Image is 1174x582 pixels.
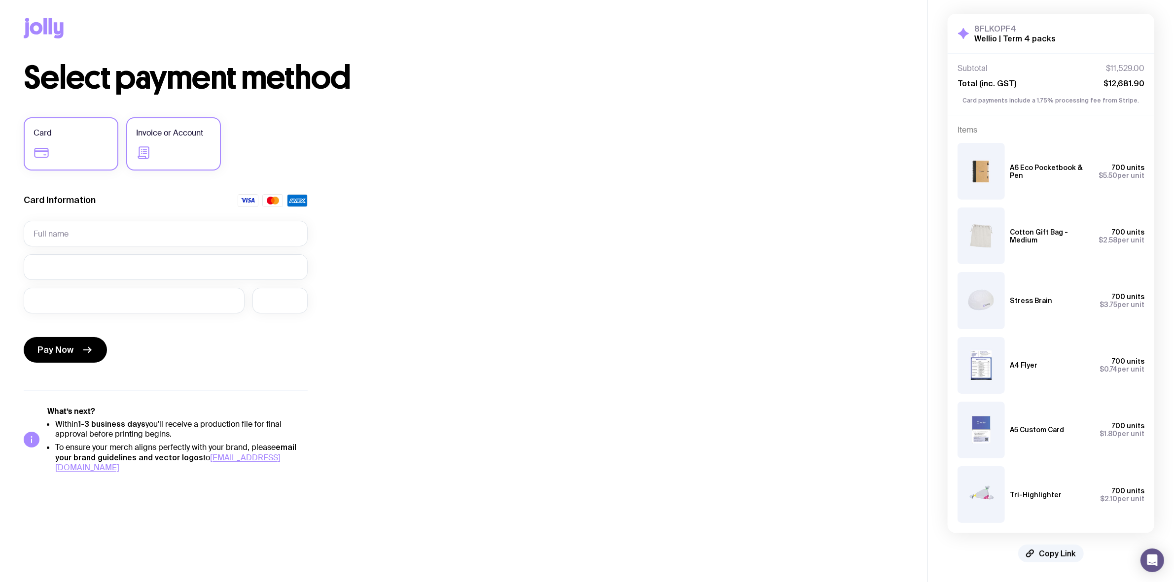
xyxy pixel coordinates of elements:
[1140,548,1164,572] div: Open Intercom Messenger
[34,262,298,272] iframe: Secure card number input frame
[958,96,1144,105] p: Card payments include a 1.75% processing fee from Stripe.
[262,296,298,305] iframe: Secure CVC input frame
[1010,491,1062,499] h3: Tri-Highlighter
[47,407,308,416] h5: What’s next?
[974,34,1056,43] h2: Wellio | Term 4 packs
[34,127,52,139] span: Card
[1100,430,1117,438] span: $1.80
[24,221,308,246] input: Full name
[1112,357,1144,365] span: 700 units
[1100,365,1144,373] span: per unit
[1100,301,1117,308] span: $3.75
[136,127,203,139] span: Invoice or Account
[958,64,988,73] span: Subtotal
[1112,228,1144,236] span: 700 units
[1010,164,1091,179] h3: A6 Eco Pocketbook & Pen
[55,452,281,473] a: [EMAIL_ADDRESS][DOMAIN_NAME]
[24,194,96,206] label: Card Information
[1099,236,1144,244] span: per unit
[1099,171,1117,179] span: $5.50
[1100,495,1117,503] span: $2.10
[1100,301,1144,308] span: per unit
[1099,236,1117,244] span: $2.58
[974,24,1056,34] h3: 8FLKOPF4
[958,125,1144,135] h4: Items
[1106,64,1144,73] span: $11,529.00
[55,443,296,462] strong: email your brand guidelines and vector logos
[55,442,308,473] li: To ensure your merch aligns perfectly with your brand, please to
[1018,545,1084,562] button: Copy Link
[37,344,73,356] span: Pay Now
[1112,293,1144,301] span: 700 units
[55,419,308,439] li: Within you'll receive a production file for final approval before printing begins.
[1100,495,1144,503] span: per unit
[1112,422,1144,430] span: 700 units
[34,296,235,305] iframe: Secure expiration date input frame
[1100,365,1117,373] span: $0.74
[1099,171,1144,179] span: per unit
[1010,228,1091,244] h3: Cotton Gift Bag - Medium
[1112,487,1144,495] span: 700 units
[24,62,904,94] h1: Select payment method
[1010,297,1052,305] h3: Stress Brain
[958,78,1016,88] span: Total (inc. GST)
[1010,361,1037,369] h3: A4 Flyer
[1100,430,1144,438] span: per unit
[78,419,145,428] strong: 1-3 business days
[1039,548,1076,558] span: Copy Link
[24,337,107,363] button: Pay Now
[1010,426,1064,434] h3: A5 Custom Card
[1112,164,1144,171] span: 700 units
[1103,78,1144,88] span: $12,681.90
